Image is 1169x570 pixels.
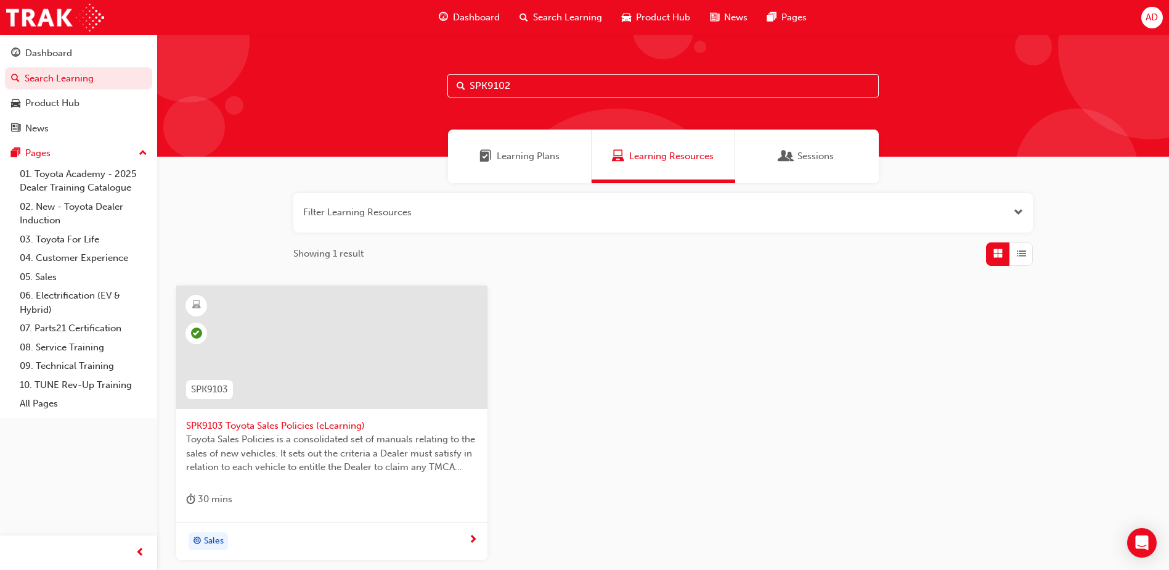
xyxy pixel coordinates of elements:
a: 07. Parts21 Certification [15,319,152,338]
span: Search Learning [533,10,602,25]
span: Dashboard [453,10,500,25]
a: 08. Service Training [15,338,152,357]
span: Search [457,79,465,93]
span: Learning Plans [497,149,560,163]
span: Sessions [797,149,834,163]
span: up-icon [139,146,147,162]
span: SPK9103 [191,382,228,397]
button: Open the filter [1014,205,1023,220]
div: 30 mins [186,492,232,507]
a: 10. TUNE Rev-Up Training [15,376,152,395]
span: News [724,10,747,25]
a: SPK9103SPK9103 Toyota Sales Policies (eLearning)Toyota Sales Policies is a consolidated set of ma... [176,286,487,561]
button: AD [1141,7,1163,28]
a: 01. Toyota Academy - 2025 Dealer Training Catalogue [15,165,152,197]
span: search-icon [519,10,528,25]
span: Toyota Sales Policies is a consolidated set of manuals relating to the sales of new vehicles. It ... [186,432,478,474]
a: guage-iconDashboard [429,5,510,30]
button: DashboardSearch LearningProduct HubNews [5,39,152,142]
a: pages-iconPages [757,5,817,30]
a: 09. Technical Training [15,357,152,376]
div: Dashboard [25,46,72,60]
a: Dashboard [5,42,152,65]
span: pages-icon [767,10,776,25]
a: car-iconProduct Hub [612,5,700,30]
span: Learning Resources [629,149,714,163]
a: 02. New - Toyota Dealer Induction [15,197,152,230]
span: Product Hub [636,10,690,25]
span: Sessions [780,149,792,163]
span: learningResourceType_ELEARNING-icon [192,297,201,313]
span: Sales [204,534,224,548]
div: Open Intercom Messenger [1127,528,1157,558]
a: Product Hub [5,92,152,115]
a: 03. Toyota For Life [15,230,152,249]
a: 06. Electrification (EV & Hybrid) [15,286,152,319]
span: learningRecordVerb_PASS-icon [191,328,202,339]
a: Learning ResourcesLearning Resources [592,130,735,183]
button: Pages [5,142,152,165]
img: Trak [6,4,104,31]
span: Grid [993,247,1003,261]
span: next-icon [468,535,478,546]
span: car-icon [622,10,631,25]
a: SessionsSessions [735,130,879,183]
input: Search... [447,74,879,97]
a: All Pages [15,394,152,413]
span: search-icon [11,73,20,85]
span: SPK9103 Toyota Sales Policies (eLearning) [186,419,478,433]
span: pages-icon [11,148,20,159]
span: guage-icon [11,48,20,59]
div: Product Hub [25,96,79,110]
span: news-icon [710,10,719,25]
span: List [1017,247,1026,261]
a: 05. Sales [15,268,152,287]
a: 04. Customer Experience [15,249,152,268]
span: prev-icon [136,545,145,561]
div: Pages [25,146,51,160]
span: duration-icon [186,492,195,507]
span: target-icon [193,534,202,550]
a: search-iconSearch Learning [510,5,612,30]
span: news-icon [11,123,20,134]
span: car-icon [11,98,20,109]
span: Learning Resources [612,149,624,163]
div: News [25,122,49,136]
a: Learning PlansLearning Plans [448,130,592,183]
span: Pages [781,10,807,25]
span: guage-icon [439,10,448,25]
span: Learning Plans [479,149,492,163]
a: News [5,117,152,140]
a: Search Learning [5,67,152,90]
a: news-iconNews [700,5,757,30]
span: AD [1146,10,1158,25]
span: Showing 1 result [293,247,364,261]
